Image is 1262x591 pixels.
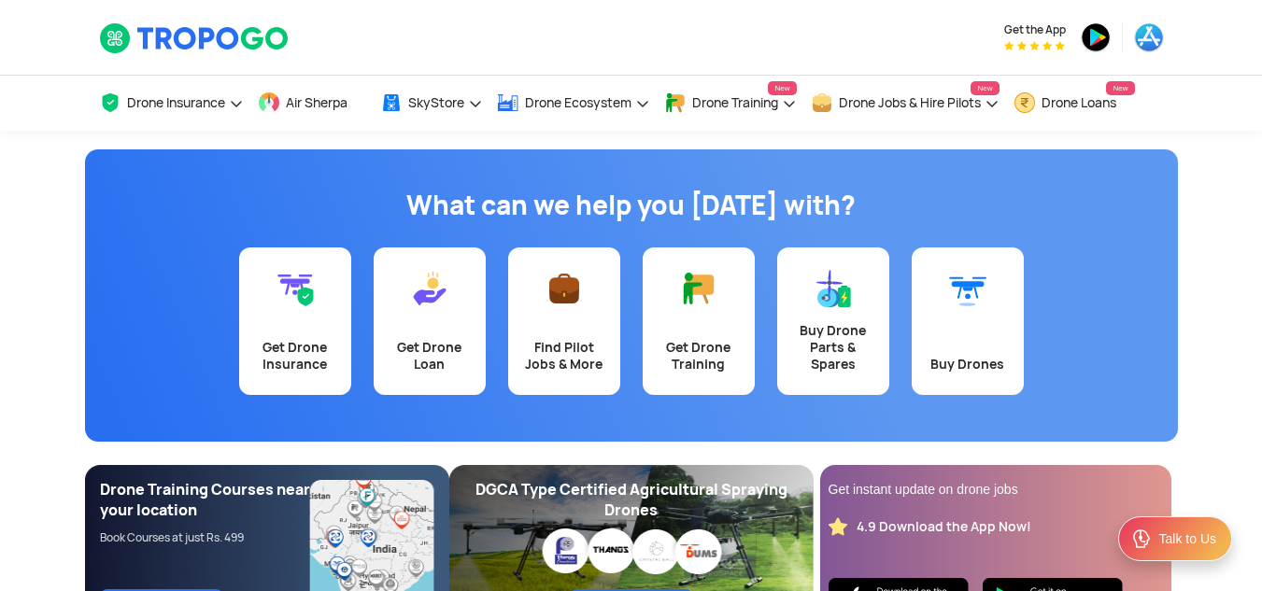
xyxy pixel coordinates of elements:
[374,247,486,395] a: Get Drone Loan
[811,76,1000,131] a: Drone Jobs & Hire PilotsNew
[99,22,291,54] img: TropoGo Logo
[464,480,799,521] div: DGCA Type Certified Agricultural Spraying Drones
[777,247,889,395] a: Buy Drone Parts & Spares
[380,76,483,131] a: SkyStore
[286,95,347,110] span: Air Sherpa
[692,95,778,110] span: Drone Training
[839,95,981,110] span: Drone Jobs & Hire Pilots
[1130,528,1153,550] img: ic_Support.svg
[664,76,797,131] a: Drone TrainingNew
[1014,76,1135,131] a: Drone LoansNew
[1159,529,1216,548] div: Talk to Us
[408,95,464,110] span: SkyStore
[99,187,1164,224] h1: What can we help you [DATE] with?
[971,81,999,95] span: New
[654,339,744,373] div: Get Drone Training
[100,480,311,521] div: Drone Training Courses near your location
[857,518,1031,536] div: 4.9 Download the App Now!
[258,76,366,131] a: Air Sherpa
[100,530,311,545] div: Book Courses at just Rs. 499
[923,356,1013,373] div: Buy Drones
[385,339,475,373] div: Get Drone Loan
[815,270,852,307] img: Buy Drone Parts & Spares
[768,81,796,95] span: New
[643,247,755,395] a: Get Drone Training
[525,95,631,110] span: Drone Ecosystem
[99,76,244,131] a: Drone Insurance
[1134,22,1164,52] img: appstore
[277,270,314,307] img: Get Drone Insurance
[912,247,1024,395] a: Buy Drones
[829,480,1163,499] div: Get instant update on drone jobs
[508,247,620,395] a: Find Pilot Jobs & More
[127,95,225,110] span: Drone Insurance
[411,270,448,307] img: Get Drone Loan
[788,322,878,373] div: Buy Drone Parts & Spares
[497,76,650,131] a: Drone Ecosystem
[1106,81,1134,95] span: New
[680,270,717,307] img: Get Drone Training
[949,270,986,307] img: Buy Drones
[519,339,609,373] div: Find Pilot Jobs & More
[250,339,340,373] div: Get Drone Insurance
[1081,22,1111,52] img: playstore
[546,270,583,307] img: Find Pilot Jobs & More
[1004,22,1066,37] span: Get the App
[1004,41,1065,50] img: App Raking
[829,517,847,536] img: star_rating
[239,247,351,395] a: Get Drone Insurance
[1042,95,1116,110] span: Drone Loans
